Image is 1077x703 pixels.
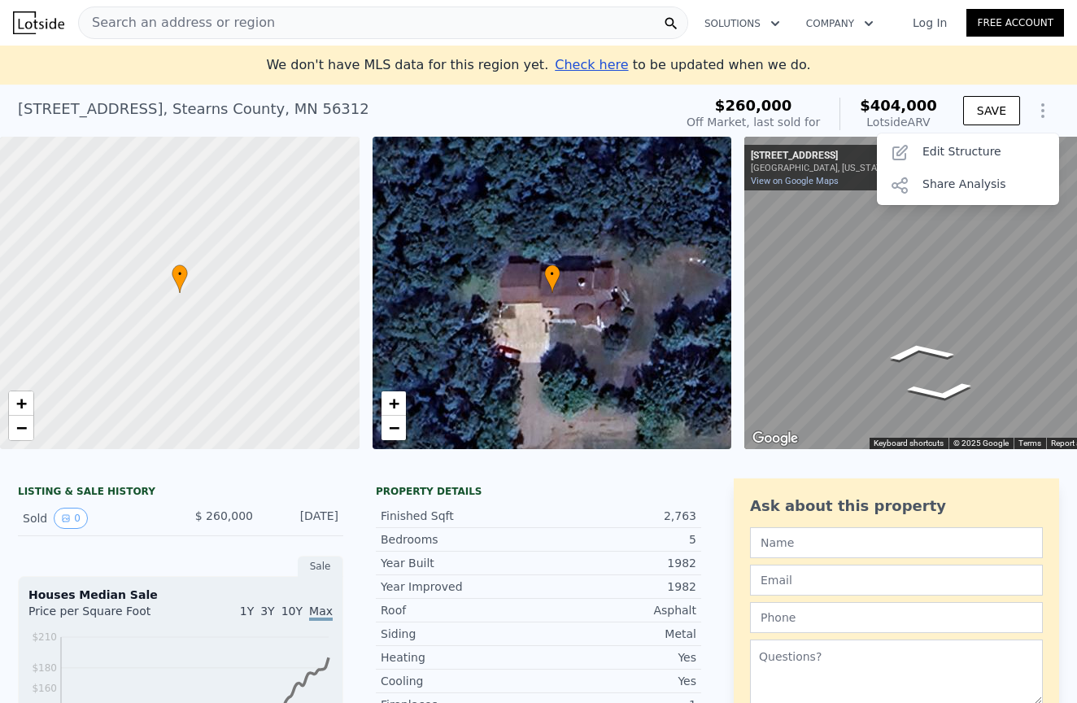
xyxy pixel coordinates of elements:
span: Search an address or region [79,13,275,33]
span: − [16,417,27,438]
button: Keyboard shortcuts [874,438,944,449]
div: [GEOGRAPHIC_DATA], [US_STATE] [751,163,889,173]
div: Off Market, last sold for [687,114,820,130]
tspan: $160 [32,683,57,694]
div: Edit Structure [877,137,1059,169]
div: Cooling [381,673,538,689]
div: Ask about this property [750,495,1043,517]
div: Sold [23,508,168,529]
div: • [172,264,188,293]
input: Email [750,565,1043,596]
path: Go South, Co Hwy 175 [887,377,996,406]
tspan: $210 [32,631,57,643]
div: 1982 [538,555,696,571]
div: 5 [538,531,696,548]
div: LISTING & SALE HISTORY [18,485,343,501]
a: Log In [893,15,966,31]
div: • [544,264,560,293]
span: $404,000 [860,97,937,114]
div: Sale [298,556,343,577]
div: Siding [381,626,538,642]
div: Yes [538,649,696,666]
a: Terms [1018,439,1041,448]
div: to be updated when we do. [555,55,810,75]
span: © 2025 Google [953,439,1009,448]
img: Google [748,428,802,449]
input: Name [750,527,1043,558]
div: Bedrooms [381,531,538,548]
button: Company [793,9,887,38]
span: 1Y [240,605,254,618]
span: 10Y [281,605,303,618]
path: Go North, Co Hwy 175 [866,338,975,367]
span: • [172,267,188,282]
div: Price per Square Foot [28,603,181,629]
div: 2,763 [538,508,696,524]
span: Max [309,605,333,621]
div: [STREET_ADDRESS] , Stearns County , MN 56312 [18,98,369,120]
a: Open this area in Google Maps (opens a new window) [748,428,802,449]
span: Check here [555,57,628,72]
div: Roof [381,602,538,618]
span: − [388,417,399,438]
span: $260,000 [715,97,792,114]
a: View on Google Maps [751,176,839,186]
div: Lotside ARV [860,114,937,130]
div: Asphalt [538,602,696,618]
a: Zoom out [9,416,33,440]
div: 1982 [538,579,696,595]
span: $ 260,000 [195,509,253,522]
div: Metal [538,626,696,642]
div: [STREET_ADDRESS] [751,150,889,163]
button: Show Options [1027,94,1059,127]
span: • [544,267,560,282]
span: + [388,393,399,413]
div: Heating [381,649,538,666]
a: Zoom in [9,391,33,416]
button: View historical data [54,508,88,529]
div: Finished Sqft [381,508,538,524]
div: Houses Median Sale [28,587,333,603]
a: Zoom in [382,391,406,416]
span: + [16,393,27,413]
a: Free Account [966,9,1064,37]
img: Lotside [13,11,64,34]
div: We don't have MLS data for this region yet. [266,55,810,75]
div: Property details [376,485,701,498]
span: 3Y [260,605,274,618]
div: Year Improved [381,579,538,595]
div: Share Analysis [877,169,1059,202]
button: Solutions [691,9,793,38]
div: [DATE] [266,508,338,529]
input: Phone [750,602,1043,633]
button: SAVE [963,96,1020,125]
div: Yes [538,673,696,689]
tspan: $180 [32,662,57,674]
a: Zoom out [382,416,406,440]
div: Show Options [877,133,1059,205]
div: Year Built [381,555,538,571]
